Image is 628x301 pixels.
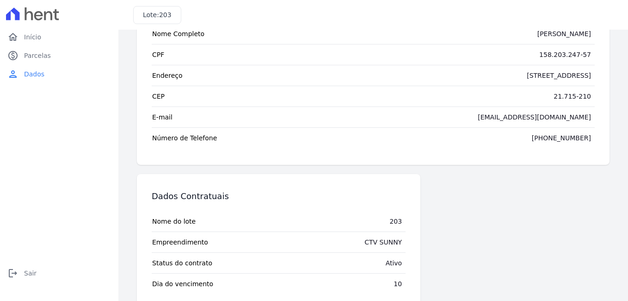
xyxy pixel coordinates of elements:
[7,50,18,61] i: paid
[394,279,402,288] div: 10
[152,92,165,101] span: CEP
[152,279,213,288] span: Dia do vencimento
[152,217,196,226] span: Nome do lote
[24,269,37,278] span: Sair
[152,191,229,202] h3: Dados Contratuais
[478,113,591,122] div: [EMAIL_ADDRESS][DOMAIN_NAME]
[7,268,18,279] i: logout
[152,50,164,59] span: CPF
[364,238,402,247] div: CTV SUNNY
[4,65,115,83] a: personDados
[152,71,183,80] span: Endereço
[554,92,591,101] div: 21.715-210
[386,258,402,268] div: Ativo
[532,133,591,143] div: [PHONE_NUMBER]
[159,11,172,19] span: 203
[152,133,217,143] span: Número de Telefone
[24,69,44,79] span: Dados
[4,28,115,46] a: homeInício
[4,264,115,282] a: logoutSair
[143,10,172,20] h3: Lote:
[152,238,208,247] span: Empreendimento
[537,29,591,38] div: [PERSON_NAME]
[152,258,212,268] span: Status do contrato
[527,71,591,80] div: [STREET_ADDRESS]
[152,113,172,122] span: E-mail
[24,32,41,42] span: Início
[152,29,204,38] span: Nome Completo
[389,217,402,226] div: 203
[7,31,18,43] i: home
[24,51,51,60] span: Parcelas
[4,46,115,65] a: paidParcelas
[539,50,591,59] div: 158.203.247-57
[7,69,18,80] i: person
